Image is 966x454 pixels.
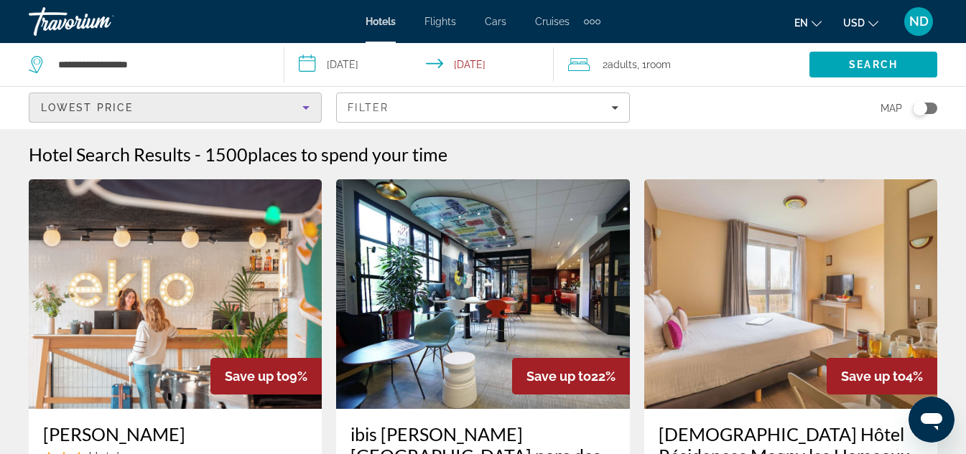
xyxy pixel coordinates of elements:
[336,93,629,123] button: Filters
[909,397,955,443] iframe: Кнопка запуска окна обмена сообщениями
[210,358,322,394] div: 9%
[284,43,554,86] button: Select check in and out date
[554,43,809,86] button: Travelers: 2 adults, 0 children
[608,59,637,70] span: Adults
[637,55,671,75] span: , 1
[794,12,822,33] button: Change language
[41,102,133,113] span: Lowest Price
[584,10,600,33] button: Extra navigation items
[902,102,937,115] button: Toggle map
[225,369,289,384] span: Save up to
[526,369,591,384] span: Save up to
[29,3,172,40] a: Travorium
[881,98,902,118] span: Map
[843,17,865,29] span: USD
[29,143,191,165] h1: Hotel Search Results
[485,16,506,27] a: Cars
[535,16,570,27] a: Cruises
[849,59,898,70] span: Search
[57,54,262,75] input: Search hotel destination
[336,179,629,409] img: ibis Paris Nord Villepinte parc des Expositions
[41,99,310,116] mat-select: Sort by
[248,143,447,165] span: places to spend your time
[841,369,906,384] span: Save up to
[366,16,396,27] a: Hotels
[827,358,937,394] div: 4%
[512,358,630,394] div: 22%
[348,102,389,113] span: Filter
[29,179,322,409] img: Eklo Roissy
[646,59,671,70] span: Room
[603,55,637,75] span: 2
[909,14,929,29] span: ND
[809,52,937,77] button: Search
[195,143,201,165] span: -
[43,423,307,445] a: [PERSON_NAME]
[794,17,808,29] span: en
[205,143,447,165] h2: 1500
[900,6,937,37] button: User Menu
[424,16,456,27] a: Flights
[644,179,937,409] img: Zenitude Hôtel Résidences Magny les Hameaux
[843,12,878,33] button: Change currency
